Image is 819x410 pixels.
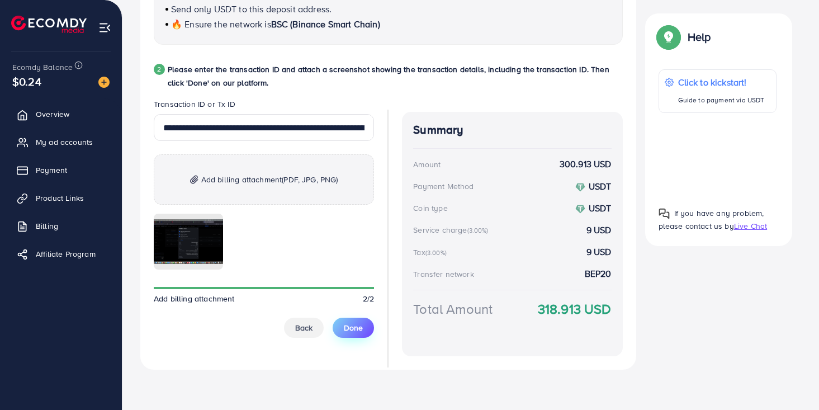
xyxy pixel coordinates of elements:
span: Add billing attachment [154,293,235,304]
p: Please enter the transaction ID and attach a screenshot showing the transaction details, includin... [168,63,623,89]
iframe: Chat [771,360,811,402]
a: Product Links [8,187,113,209]
button: Done [333,318,374,338]
div: Transfer network [413,268,474,280]
img: Popup guide [659,208,670,219]
img: Popup guide [659,27,679,47]
img: img [190,175,198,185]
p: Help [688,30,711,44]
img: menu [98,21,111,34]
a: My ad accounts [8,131,113,153]
div: Coin type [413,202,447,214]
p: Click to kickstart! [678,76,765,89]
span: If you have any problem, please contact us by [659,208,764,232]
div: Payment Method [413,181,474,192]
strong: USDT [589,180,612,192]
strong: 300.913 USD [560,158,612,171]
a: Payment [8,159,113,181]
span: Overview [36,109,69,120]
span: Add billing attachment [201,173,338,186]
span: $0.24 [12,73,41,89]
strong: 9 USD [586,246,612,258]
img: logo [11,16,87,33]
span: Live Chat [734,220,767,232]
strong: 318.913 USD [538,299,612,319]
span: My ad accounts [36,136,93,148]
span: 🔥 Ensure the network is [171,18,271,30]
p: Send only USDT to this deposit address. [165,2,611,16]
span: Product Links [36,192,84,204]
img: coin [575,182,585,192]
img: image [98,77,110,88]
small: (3.00%) [425,248,447,257]
a: Overview [8,103,113,125]
a: Affiliate Program [8,243,113,265]
p: Guide to payment via USDT [678,93,765,107]
div: 2 [154,64,165,75]
div: Total Amount [413,299,493,319]
strong: BEP20 [585,267,612,280]
span: Affiliate Program [36,248,96,260]
small: (3.00%) [467,226,489,235]
button: Back [284,318,324,338]
span: Billing [36,220,58,232]
div: Amount [413,159,441,170]
strong: 9 USD [586,224,612,237]
span: BSC (Binance Smart Chain) [271,18,380,30]
strong: USDT [589,202,612,214]
div: Service charge [413,224,491,235]
h4: Summary [413,123,611,137]
img: coin [575,204,585,214]
legend: Transaction ID or Tx ID [154,98,374,114]
span: Done [344,322,363,333]
span: Ecomdy Balance [12,62,73,73]
a: Billing [8,215,113,237]
span: 2/2 [363,293,374,304]
span: (PDF, JPG, PNG) [282,174,338,185]
span: Payment [36,164,67,176]
img: img uploaded [154,219,223,265]
div: Tax [413,247,450,258]
span: Back [295,322,313,333]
